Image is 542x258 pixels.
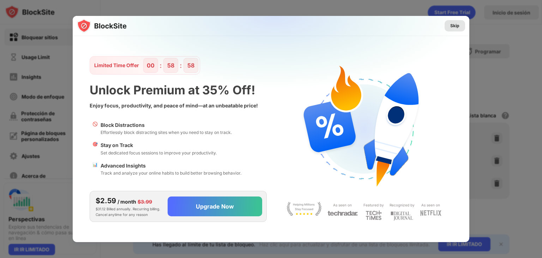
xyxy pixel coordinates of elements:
[118,198,136,206] div: / month
[92,162,98,177] div: 📊
[363,202,384,209] div: Featured by
[366,210,382,220] img: light-techtimes.svg
[196,203,234,210] div: Upgrade Now
[96,195,162,217] div: $31.12 Billed annually. Recurring billing. Cancel anytime for any reason
[327,210,358,216] img: light-techradar.svg
[421,202,440,209] div: As seen on
[450,22,459,29] div: Skip
[101,170,241,176] div: Track and analyze your online habits to build better browsing behavior.
[287,202,322,216] img: light-stay-focus.svg
[391,210,413,222] img: light-digital-journal.svg
[101,162,241,170] div: Advanced Insights
[390,202,415,209] div: Recognized by
[420,210,441,216] img: light-netflix.svg
[96,195,116,206] div: $2.59
[77,16,474,156] img: gradient.svg
[138,198,152,206] div: $3.99
[333,202,352,209] div: As seen on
